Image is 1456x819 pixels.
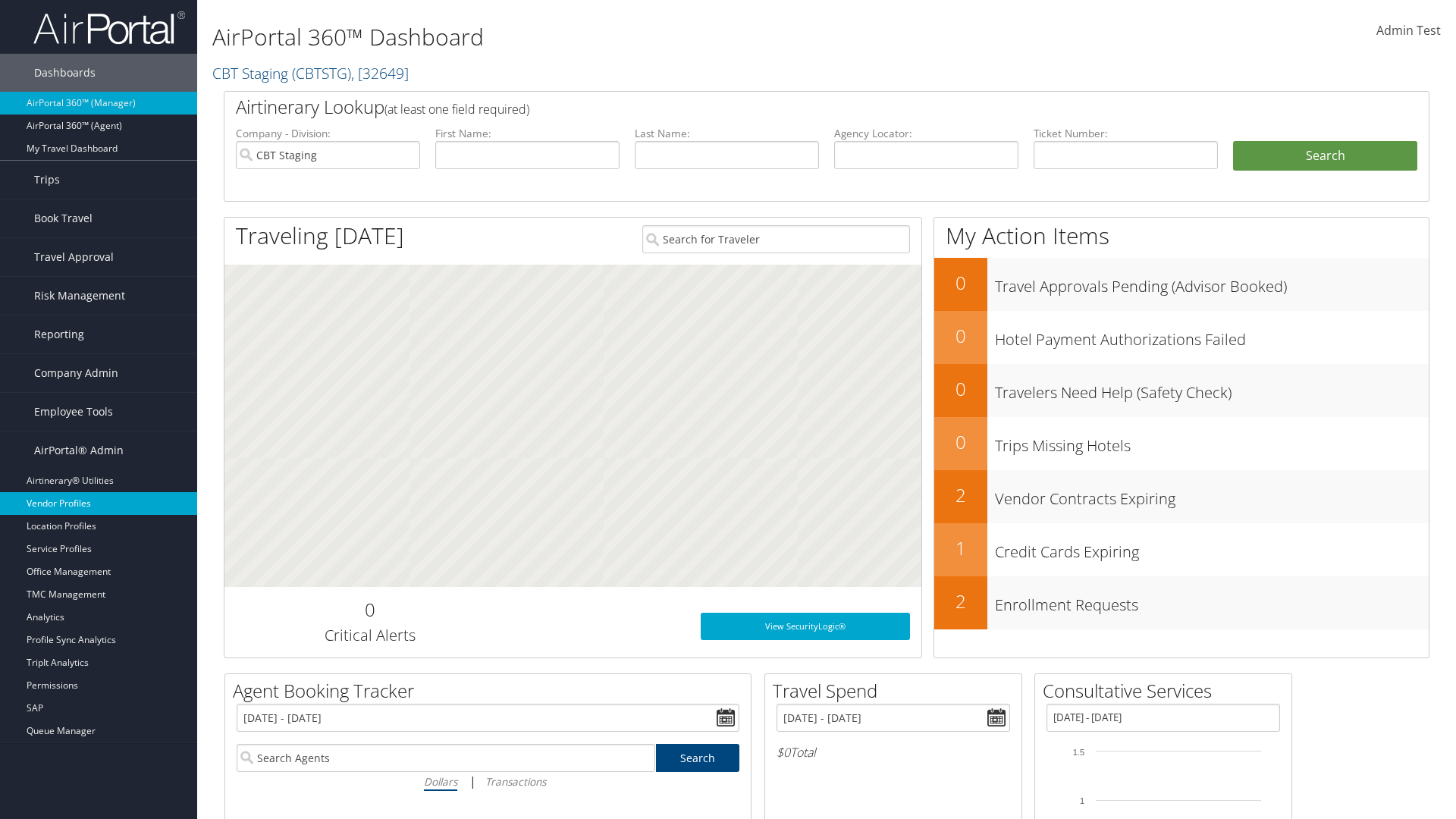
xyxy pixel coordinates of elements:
[34,161,60,199] span: Trips
[934,482,987,508] h2: 2
[934,535,987,561] h2: 1
[236,625,504,646] h3: Critical Alerts
[424,774,457,789] i: Dollars
[34,54,96,92] span: Dashboards
[934,576,1429,629] a: 2Enrollment Requests
[777,744,1010,761] h6: Total
[485,774,546,789] i: Transactions
[995,322,1429,350] h3: Hotel Payment Authorizations Failed
[995,587,1429,616] h3: Enrollment Requests
[34,393,113,431] span: Employee Tools
[237,744,655,772] input: Search Agents
[777,744,790,761] span: $0
[1043,678,1291,704] h2: Consultative Services
[934,417,1429,470] a: 0Trips Missing Hotels
[934,220,1429,252] h1: My Action Items
[1073,748,1084,757] tspan: 1.5
[1233,141,1417,171] button: Search
[34,277,125,315] span: Risk Management
[934,588,987,614] h2: 2
[934,376,987,402] h2: 0
[934,523,1429,576] a: 1Credit Cards Expiring
[236,597,504,623] h2: 0
[34,431,124,469] span: AirPortal® Admin
[34,315,84,353] span: Reporting
[212,63,409,83] a: CBT Staging
[34,354,118,392] span: Company Admin
[1376,22,1441,39] span: Admin Test
[934,270,987,296] h2: 0
[1080,796,1084,805] tspan: 1
[934,311,1429,364] a: 0Hotel Payment Authorizations Failed
[701,613,910,640] a: View SecurityLogic®
[934,429,987,455] h2: 0
[236,126,420,141] label: Company - Division:
[642,225,910,253] input: Search for Traveler
[237,772,739,791] div: |
[34,238,114,276] span: Travel Approval
[934,470,1429,523] a: 2Vendor Contracts Expiring
[834,126,1018,141] label: Agency Locator:
[773,678,1021,704] h2: Travel Spend
[934,258,1429,311] a: 0Travel Approvals Pending (Advisor Booked)
[995,375,1429,403] h3: Travelers Need Help (Safety Check)
[1034,126,1218,141] label: Ticket Number:
[934,364,1429,417] a: 0Travelers Need Help (Safety Check)
[934,323,987,349] h2: 0
[236,220,404,252] h1: Traveling [DATE]
[233,678,751,704] h2: Agent Booking Tracker
[351,63,409,83] span: , [ 32649 ]
[995,428,1429,457] h3: Trips Missing Hotels
[34,199,93,237] span: Book Travel
[33,10,185,45] img: airportal-logo.png
[384,101,529,118] span: (at least one field required)
[236,94,1317,120] h2: Airtinerary Lookup
[435,126,620,141] label: First Name:
[1376,8,1441,55] a: Admin Test
[995,481,1429,510] h3: Vendor Contracts Expiring
[292,63,351,83] span: ( CBTSTG )
[212,21,1031,53] h1: AirPortal 360™ Dashboard
[995,268,1429,297] h3: Travel Approvals Pending (Advisor Booked)
[995,534,1429,563] h3: Credit Cards Expiring
[656,744,740,772] a: Search
[635,126,819,141] label: Last Name:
